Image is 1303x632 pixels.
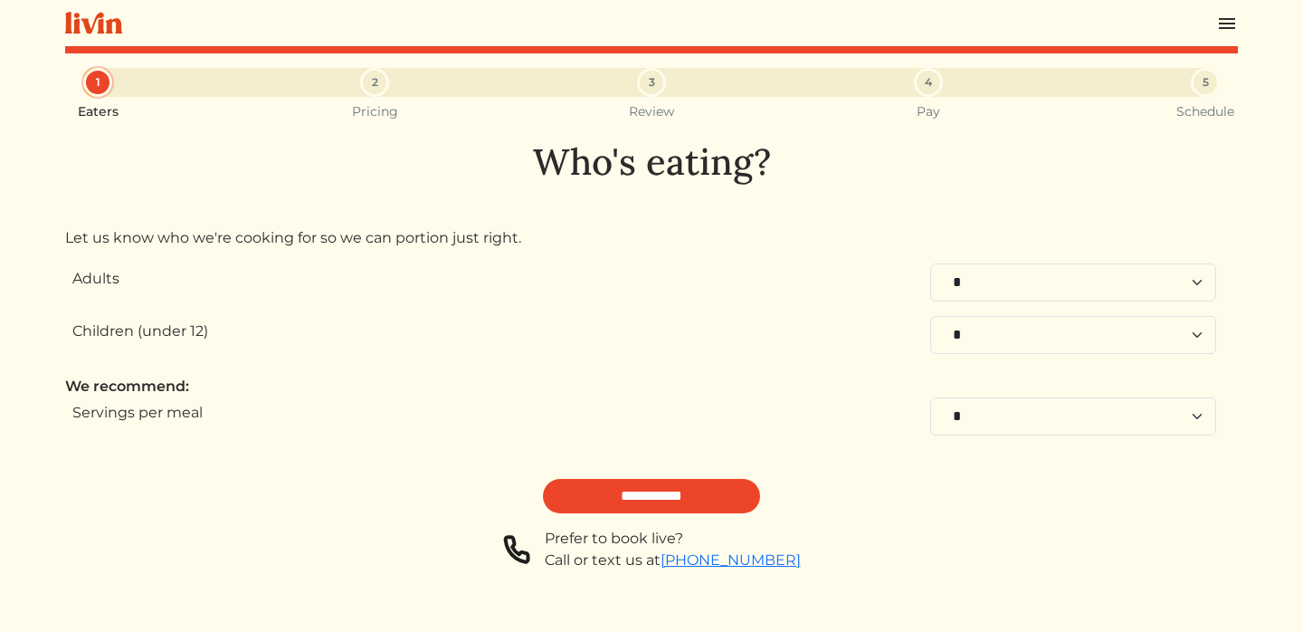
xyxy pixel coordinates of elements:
img: phone-a8f1853615f4955a6c6381654e1c0f7430ed919b147d78756318837811cda3a7.svg [503,528,530,571]
small: Pay [917,104,940,120]
small: Eaters [78,104,119,120]
p: Let us know who we're cooking for so we can portion just right. [65,227,1238,249]
h1: Who's eating? [65,140,1238,184]
small: Review [629,104,674,120]
div: Call or text us at [545,550,801,571]
span: 3 [649,74,655,91]
div: Prefer to book live? [545,528,801,550]
small: Pricing [352,104,398,120]
label: Servings per meal [72,402,203,424]
small: Schedule [1176,104,1234,120]
span: 5 [1203,74,1209,91]
span: 1 [96,74,100,91]
a: [PHONE_NUMBER] [661,551,801,569]
label: Children (under 12) [72,321,208,342]
span: 2 [372,74,378,91]
img: menu_hamburger-cb6d353cf0ecd9f46ceae1c99ecbeb4a00e71ca567a856bd81f57e9d8c17bb26.svg [1216,13,1238,34]
span: 4 [925,74,932,91]
label: Adults [72,268,119,290]
div: We recommend: [65,376,1238,397]
img: livin-logo-a0d97d1a881af30f6274990eb6222085a2533c92bbd1e4f22c21b4f0d0e3210c.svg [65,12,122,34]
